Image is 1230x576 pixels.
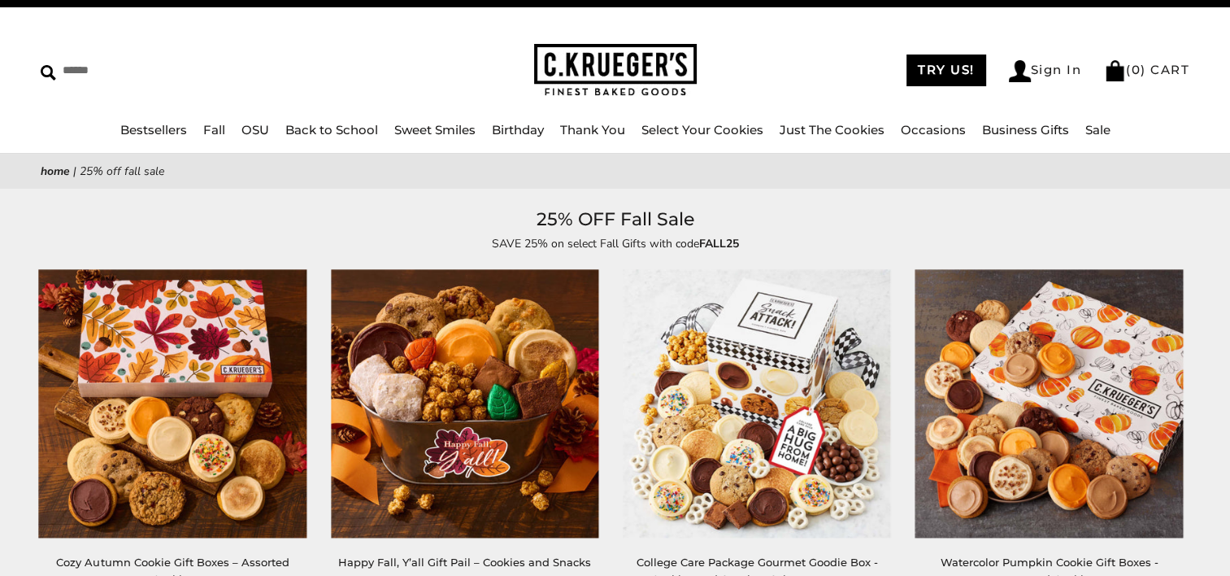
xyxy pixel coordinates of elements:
[780,122,884,137] a: Just The Cookies
[906,55,986,86] a: TRY US!
[982,122,1069,137] a: Business Gifts
[534,44,697,97] img: C.KRUEGER'S
[1132,62,1141,77] span: 0
[492,122,544,137] a: Birthday
[285,122,378,137] a: Back to School
[241,234,989,253] p: SAVE 25% on select Fall Gifts with code
[80,164,164,179] span: 25% OFF Fall Sale
[73,164,76,179] span: |
[241,122,269,137] a: OSU
[901,122,966,137] a: Occasions
[1104,62,1189,77] a: (0) CART
[915,270,1183,538] img: Watercolor Pumpkin Cookie Gift Boxes - Assorted Cookies
[560,122,625,137] a: Thank You
[203,122,225,137] a: Fall
[41,162,1189,181] nav: breadcrumbs
[623,270,890,538] img: College Care Package Gourmet Goodie Box - Cookies and Snacks - Select a Message
[1009,60,1031,82] img: Account
[65,205,1165,234] h1: 25% OFF Fall Sale
[41,164,70,179] a: Home
[120,122,187,137] a: Bestsellers
[41,58,313,83] input: Search
[699,236,739,251] strong: FALL25
[41,65,56,81] img: Search
[338,556,591,569] a: Happy Fall, Y’all Gift Pail – Cookies and Snacks
[641,122,763,137] a: Select Your Cookies
[39,270,306,538] img: Cozy Autumn Cookie Gift Boxes – Assorted Cookies
[1085,122,1110,137] a: Sale
[1104,60,1126,81] img: Bag
[331,270,598,538] img: Happy Fall, Y’all Gift Pail – Cookies and Snacks
[394,122,476,137] a: Sweet Smiles
[1009,60,1082,82] a: Sign In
